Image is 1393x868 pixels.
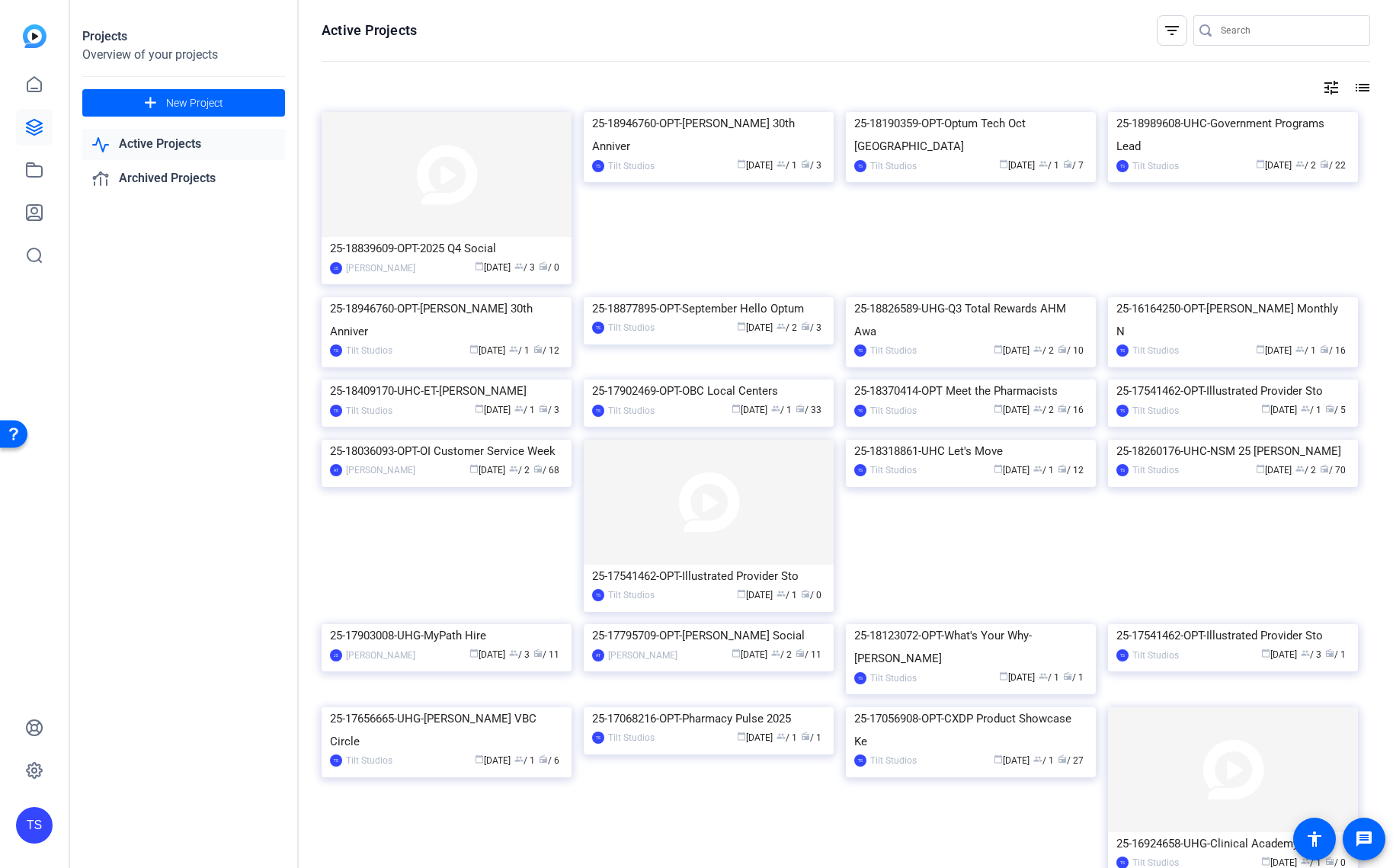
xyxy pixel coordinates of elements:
span: radio [1320,344,1329,354]
span: [DATE] [469,345,505,356]
span: calendar_today [1261,404,1270,413]
span: radio [1325,857,1334,866]
a: Archived Projects [82,163,285,194]
span: radio [539,754,548,764]
span: / 10 [1058,345,1084,356]
span: calendar_today [732,649,741,658]
img: blue-gradient.svg [23,24,46,48]
div: TS [1116,649,1129,661]
span: radio [1320,464,1329,473]
a: Active Projects [82,129,285,160]
span: group [1301,857,1310,866]
span: calendar_today [1261,649,1270,658]
span: / 1 [801,732,821,743]
div: TS [854,160,866,172]
span: radio [796,649,805,658]
div: 25-18946760-OPT-[PERSON_NAME] 30th Anniver [330,297,563,343]
div: Tilt Studios [1132,159,1179,174]
span: / 5 [1325,405,1346,415]
span: group [1295,159,1305,168]
div: TS [592,589,604,601]
span: / 27 [1058,755,1084,766]
span: / 1 [1039,672,1059,683]
span: / 6 [539,755,559,766]
div: 25-17541462-OPT-Illustrated Provider Sto [592,565,825,588]
span: calendar_today [475,261,484,271]
div: 25-17068216-OPT-Pharmacy Pulse 2025 [592,707,825,730]
span: [DATE] [1256,160,1292,171]
div: Tilt Studios [346,753,392,768]
div: TS [592,405,604,417]
span: / 2 [509,465,530,476]
span: / 1 [1039,160,1059,171]
span: group [1033,754,1042,764]
span: / 2 [1295,160,1316,171]
div: 25-18370414-OPT Meet the Pharmacists [854,380,1087,402]
span: [DATE] [999,160,1035,171]
div: 25-17795709-OPT-[PERSON_NAME] Social [592,624,825,647]
div: Tilt Studios [346,403,392,418]
span: / 1 [1301,405,1321,415]
span: / 3 [801,322,821,333]
span: / 1 [777,732,797,743]
span: radio [796,404,805,413]
span: radio [1058,344,1067,354]
span: [DATE] [475,755,511,766]
div: TS [330,405,342,417]
div: Tilt Studios [870,343,917,358]
span: group [1039,159,1048,168]
span: radio [539,404,548,413]
input: Search [1221,21,1358,40]
span: / 1 [777,590,797,601]
div: 25-17902469-OPT-OBC Local Centers [592,380,825,402]
mat-icon: add [141,94,160,113]
span: / 7 [1063,160,1084,171]
span: calendar_today [737,732,746,741]
span: [DATE] [475,405,511,415]
mat-icon: accessibility [1305,830,1324,848]
div: TS [1116,464,1129,476]
mat-icon: message [1355,830,1373,848]
div: Projects [82,27,285,46]
span: [DATE] [732,649,767,660]
span: calendar_today [1256,464,1265,473]
span: group [514,404,524,413]
span: / 2 [777,322,797,333]
span: / 3 [1301,649,1321,660]
span: / 2 [1033,345,1054,356]
span: / 1 [1033,755,1054,766]
div: 25-18826589-UHG-Q3 Total Rewards AHM Awa [854,297,1087,343]
span: radio [801,589,810,598]
span: calendar_today [475,404,484,413]
div: 25-16924658-UHG-Clinical Academy [1116,832,1350,855]
span: / 3 [509,649,530,660]
div: TS [592,160,604,172]
div: Tilt Studios [346,343,392,358]
div: [PERSON_NAME] [346,463,415,478]
div: TS [854,405,866,417]
div: 25-17903008-UHG-MyPath Hire [330,624,563,647]
div: 25-16164250-OPT-[PERSON_NAME] Monthly N [1116,297,1350,343]
span: / 1 [771,405,792,415]
span: / 0 [1325,857,1346,868]
span: / 1 [514,755,535,766]
span: calendar_today [999,671,1008,681]
span: / 1 [514,405,535,415]
span: / 1 [509,345,530,356]
div: 25-18877895-OPT-September Hello Optum [592,297,825,320]
div: 25-18409170-UHC-ET-[PERSON_NAME] [330,380,563,402]
span: / 0 [539,262,559,273]
span: calendar_today [737,589,746,598]
span: / 12 [1058,465,1084,476]
span: / 3 [514,262,535,273]
div: TS [330,344,342,357]
span: group [1033,404,1042,413]
span: / 12 [533,345,559,356]
div: 25-18989608-UHC-Government Programs Lead [1116,112,1350,158]
span: radio [801,732,810,741]
span: [DATE] [994,465,1030,476]
span: / 70 [1320,465,1346,476]
span: [DATE] [1261,405,1297,415]
span: calendar_today [469,344,479,354]
span: / 1 [1301,857,1321,868]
